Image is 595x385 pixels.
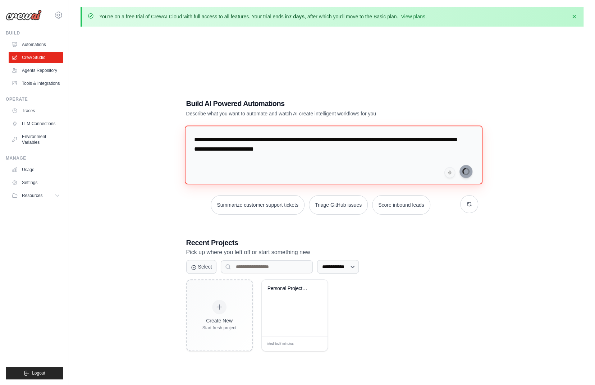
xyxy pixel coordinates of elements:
[202,325,237,331] div: Start fresh project
[32,370,45,376] span: Logout
[186,248,478,257] p: Pick up where you left off or start something new
[9,78,63,89] a: Tools & Integrations
[186,110,428,117] p: Describe what you want to automate and watch AI create intelligent workflows for you
[460,195,478,213] button: Get new suggestions
[6,10,42,20] img: Logo
[267,342,294,347] span: Modified 7 minutes
[99,13,427,20] p: You're on a free trial of CrewAI Cloud with full access to all features. Your trial ends in , aft...
[309,195,368,215] button: Triage GitHub issues
[6,155,63,161] div: Manage
[9,118,63,129] a: LLM Connections
[9,65,63,76] a: Agents Repository
[289,14,305,19] strong: 7 days
[267,285,311,292] div: Personal Project Management Assistant
[9,105,63,116] a: Traces
[9,164,63,175] a: Usage
[6,30,63,36] div: Build
[444,167,455,178] button: Click to speak your automation idea
[202,317,237,324] div: Create New
[372,195,430,215] button: Score inbound leads
[9,39,63,50] a: Automations
[211,195,304,215] button: Summarize customer support tickets
[186,260,217,274] button: Select
[9,52,63,63] a: Crew Studio
[6,96,63,102] div: Operate
[310,341,316,347] span: Edit
[9,177,63,188] a: Settings
[9,190,63,201] button: Resources
[401,14,425,19] a: View plans
[6,367,63,379] button: Logout
[186,98,428,109] h1: Build AI Powered Automations
[22,193,42,198] span: Resources
[186,238,478,248] h3: Recent Projects
[9,131,63,148] a: Environment Variables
